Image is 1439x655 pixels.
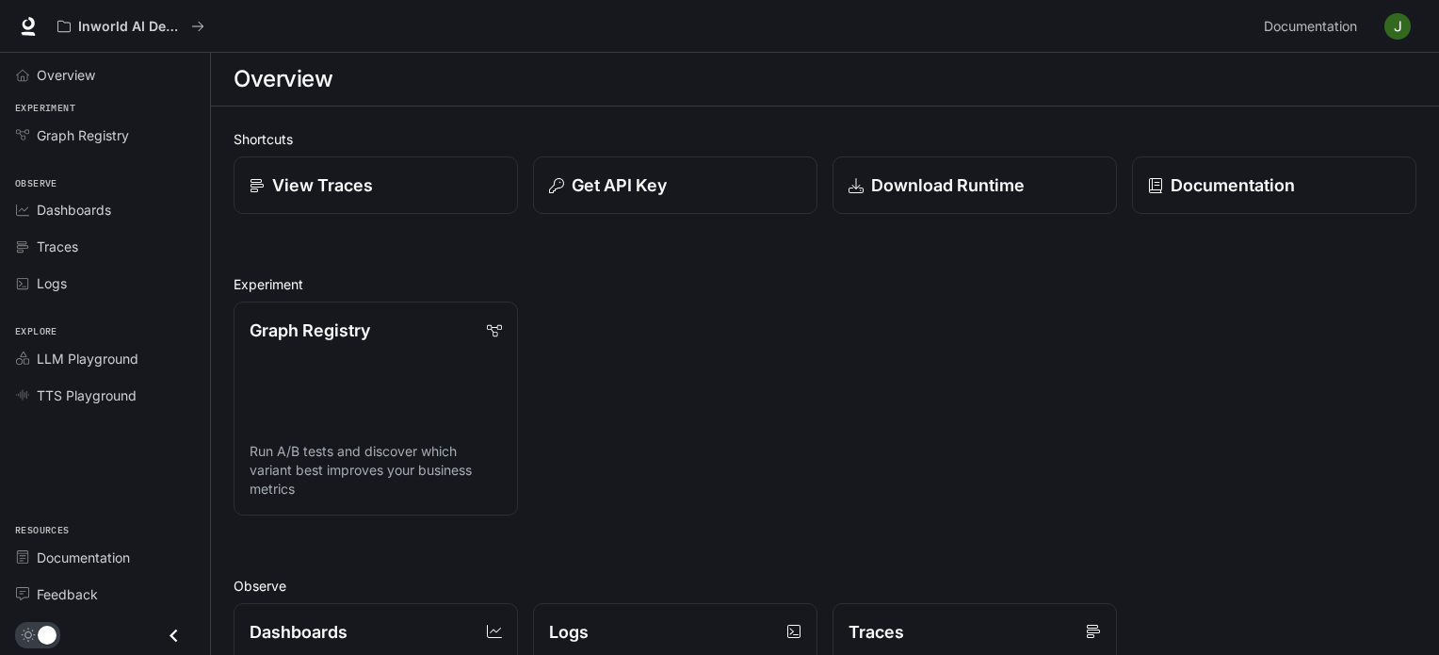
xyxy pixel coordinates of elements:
[234,274,1416,294] h2: Experiment
[37,125,129,145] span: Graph Registry
[1132,156,1416,214] a: Documentation
[234,302,518,516] a: Graph RegistryRun A/B tests and discover which variant best improves your business metrics
[8,230,202,263] a: Traces
[37,65,95,85] span: Overview
[1264,15,1357,39] span: Documentation
[833,156,1117,214] a: Download Runtime
[8,58,202,91] a: Overview
[533,156,817,214] button: Get API Key
[49,8,213,45] button: All workspaces
[37,273,67,293] span: Logs
[234,60,332,98] h1: Overview
[549,619,589,645] p: Logs
[234,156,518,214] a: View Traces
[8,119,202,152] a: Graph Registry
[37,200,111,220] span: Dashboards
[8,193,202,226] a: Dashboards
[272,172,373,198] p: View Traces
[37,349,138,368] span: LLM Playground
[8,267,202,300] a: Logs
[8,342,202,375] a: LLM Playground
[8,541,202,574] a: Documentation
[37,237,78,256] span: Traces
[849,619,904,645] p: Traces
[250,619,348,645] p: Dashboards
[871,172,1025,198] p: Download Runtime
[234,576,1416,596] h2: Observe
[1384,13,1411,40] img: User avatar
[250,318,370,343] p: Graph Registry
[38,624,57,645] span: Dark mode toggle
[8,578,202,611] a: Feedback
[1171,172,1295,198] p: Documentation
[153,616,195,655] button: Close drawer
[8,379,202,412] a: TTS Playground
[37,548,130,567] span: Documentation
[572,172,667,198] p: Get API Key
[37,584,98,604] span: Feedback
[234,129,1416,149] h2: Shortcuts
[1379,8,1416,45] button: User avatar
[37,385,137,405] span: TTS Playground
[1256,8,1371,45] a: Documentation
[78,19,184,35] p: Inworld AI Demos
[250,442,502,499] p: Run A/B tests and discover which variant best improves your business metrics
